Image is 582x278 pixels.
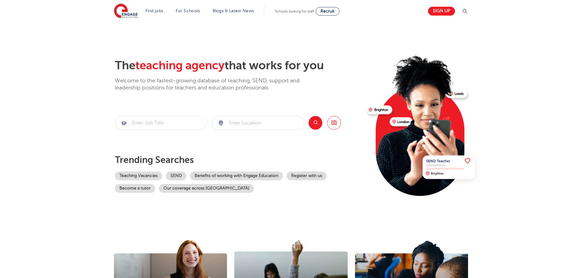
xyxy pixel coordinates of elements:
[115,184,155,193] a: Become a tutor
[275,9,314,13] span: Schools looking for staff
[166,171,186,180] a: SEND
[320,9,335,13] span: Recruit
[213,9,254,13] a: Blogs & Latest News
[159,184,254,193] a: Our coverage across [GEOGRAPHIC_DATA]
[145,9,163,13] a: Find jobs
[212,116,304,130] input: Submit
[176,9,200,13] a: For Schools
[428,7,455,16] a: Sign up
[316,7,339,16] a: Recruit
[115,116,207,130] input: Submit
[115,77,317,92] p: Welcome to the fastest-growing database of teaching, SEND, support and leadership positions for t...
[309,116,322,130] button: Search
[190,171,283,180] a: Benefits of working with Engage Education
[115,59,361,73] h2: The that works for you
[135,59,225,72] span: teaching agency
[287,171,327,180] a: Register with us
[114,4,138,19] img: Engage Education
[115,171,162,180] a: Teaching Vacancies
[115,154,361,165] p: Trending searches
